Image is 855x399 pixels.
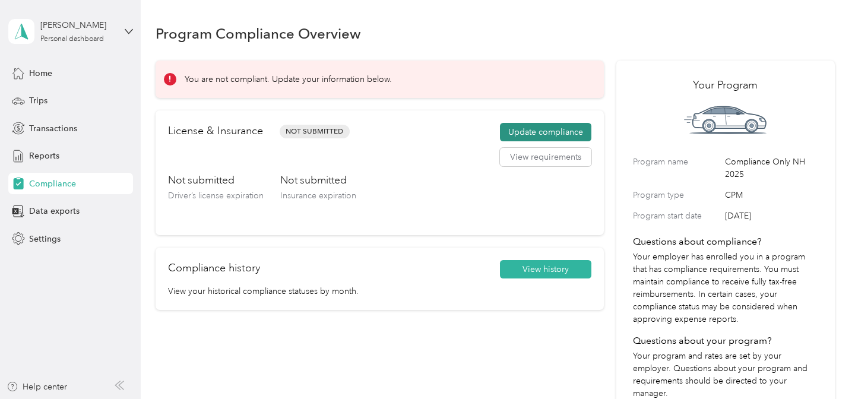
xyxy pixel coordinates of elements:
[280,125,350,138] span: Not Submitted
[29,122,77,135] span: Transactions
[168,123,263,139] h2: License & Insurance
[633,189,721,201] label: Program type
[788,332,855,399] iframe: Everlance-gr Chat Button Frame
[40,36,104,43] div: Personal dashboard
[29,233,61,245] span: Settings
[29,150,59,162] span: Reports
[500,260,591,279] button: View history
[29,205,80,217] span: Data exports
[168,191,264,201] span: Driver’s license expiration
[500,148,591,167] button: View requirements
[185,73,392,85] p: You are not compliant. Update your information below.
[168,173,264,188] h3: Not submitted
[725,210,818,222] span: [DATE]
[633,156,721,180] label: Program name
[29,94,47,107] span: Trips
[500,123,591,142] button: Update compliance
[633,77,818,93] h2: Your Program
[280,173,356,188] h3: Not submitted
[633,334,818,348] h4: Questions about your program?
[280,191,356,201] span: Insurance expiration
[168,285,592,297] p: View your historical compliance statuses by month.
[725,189,818,201] span: CPM
[156,27,361,40] h1: Program Compliance Overview
[725,156,818,180] span: Compliance Only NH 2025
[29,178,76,190] span: Compliance
[633,251,818,325] p: Your employer has enrolled you in a program that has compliance requirements. You must maintain c...
[633,235,818,249] h4: Questions about compliance?
[29,67,52,80] span: Home
[168,260,260,276] h2: Compliance history
[633,210,721,222] label: Program start date
[7,381,67,393] button: Help center
[40,19,115,31] div: [PERSON_NAME]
